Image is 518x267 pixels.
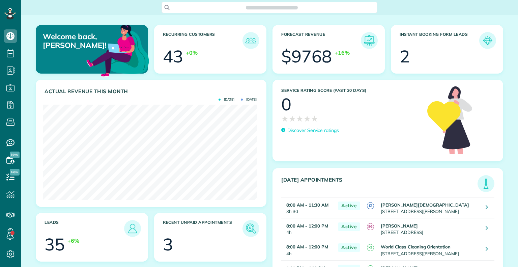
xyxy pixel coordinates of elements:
[381,244,451,249] strong: World Class Cleaning Orientation
[479,177,493,190] img: icon_todays_appointments-901f7ab196bb0bea1936b74009e4eb5ffbc2d2711fa7634e0d609ed5ef32b18b.png
[45,88,259,95] h3: Actual Revenue this month
[281,48,332,65] div: $9768
[163,48,183,65] div: 43
[304,113,311,125] span: ★
[281,32,361,49] h3: Forecast Revenue
[67,237,79,245] div: +6%
[45,220,124,237] h3: Leads
[286,244,328,249] strong: 8:00 AM - 12:00 PM
[281,239,335,260] td: 4h
[186,49,198,57] div: +0%
[241,98,257,101] span: [DATE]
[163,220,242,237] h3: Recent unpaid appointments
[219,98,234,101] span: [DATE]
[335,49,350,57] div: +16%
[163,32,242,49] h3: Recurring Customers
[281,113,289,125] span: ★
[281,197,335,218] td: 3h 30
[287,127,339,134] p: Discover Service ratings
[379,239,481,260] td: [STREET_ADDRESS][PERSON_NAME]
[286,202,328,208] strong: 8:00 AM - 11:30 AM
[43,32,112,50] p: Welcome back, [PERSON_NAME]!
[400,48,410,65] div: 2
[281,127,339,134] a: Discover Service ratings
[10,169,20,176] span: New
[296,113,304,125] span: ★
[85,17,150,83] img: dashboard_welcome-42a62b7d889689a78055ac9021e634bf52bae3f8056760290aed330b23ab8690.png
[338,222,360,231] span: Active
[367,202,374,209] span: LT
[10,152,20,158] span: New
[253,4,291,11] span: Search ZenMaid…
[281,218,335,239] td: 4h
[381,202,469,208] strong: [PERSON_NAME][DEMOGRAPHIC_DATA]
[289,113,296,125] span: ★
[381,223,418,229] strong: [PERSON_NAME]
[367,223,374,230] span: SG
[338,243,360,252] span: Active
[281,88,421,93] h3: Service Rating score (past 30 days)
[367,244,374,251] span: K8
[286,223,328,229] strong: 8:00 AM - 12:00 PM
[281,96,291,113] div: 0
[163,236,173,253] div: 3
[281,177,478,192] h3: [DATE] Appointments
[379,218,481,239] td: [STREET_ADDRESS]
[363,34,376,47] img: icon_forecast_revenue-8c13a41c7ed35a8dcfafea3cbb826a0462acb37728057bba2d056411b612bbbe.png
[45,236,65,253] div: 35
[379,197,481,218] td: [STREET_ADDRESS][PERSON_NAME]
[481,34,494,47] img: icon_form_leads-04211a6a04a5b2264e4ee56bc0799ec3eb69b7e499cbb523a139df1d13a81ae0.png
[244,222,258,235] img: icon_unpaid_appointments-47b8ce3997adf2238b356f14209ab4cced10bd1f174958f3ca8f1d0dd7fffeee.png
[338,202,360,210] span: Active
[311,113,318,125] span: ★
[244,34,258,47] img: icon_recurring_customers-cf858462ba22bcd05b5a5880d41d6543d210077de5bb9ebc9590e49fd87d84ed.png
[126,222,139,235] img: icon_leads-1bed01f49abd5b7fead27621c3d59655bb73ed531f8eeb49469d10e621d6b896.png
[400,32,479,49] h3: Instant Booking Form Leads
